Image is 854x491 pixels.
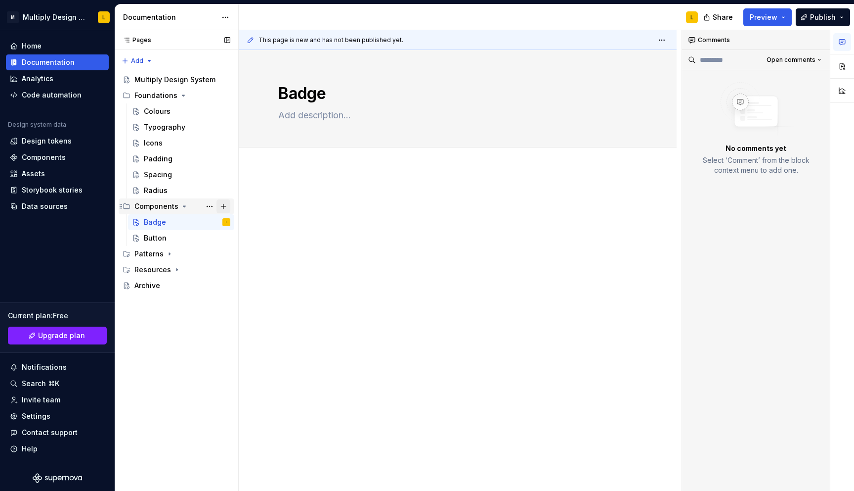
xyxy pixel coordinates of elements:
button: Share [698,8,739,26]
span: Open comments [767,56,815,64]
div: L [690,13,693,21]
div: Comments [682,30,830,50]
a: Code automation [6,87,109,103]
a: Storybook stories [6,182,109,198]
button: Preview [743,8,792,26]
span: Add [131,57,143,65]
a: Icons [128,135,234,151]
div: Badge [144,217,166,227]
div: Components [22,152,66,162]
div: Data sources [22,201,68,211]
a: Documentation [6,54,109,70]
a: Upgrade plan [8,327,107,344]
div: Patterns [134,249,164,259]
button: Open comments [762,53,826,67]
div: Code automation [22,90,82,100]
div: Contact support [22,428,78,438]
a: BadgeL [128,214,234,230]
div: Design system data [8,121,66,129]
a: Radius [128,183,234,198]
p: Select ‘Comment’ from the block context menu to add one. [694,155,818,175]
div: Design tokens [22,136,72,146]
a: Analytics [6,71,109,87]
div: Colours [144,106,171,116]
span: Upgrade plan [38,331,85,341]
div: M [7,11,19,23]
div: Page tree [119,72,234,294]
button: Notifications [6,359,109,375]
a: Home [6,38,109,54]
div: Components [119,198,234,214]
a: Invite team [6,392,109,408]
button: Search ⌘K [6,376,109,392]
span: This page is new and has not been published yet. [258,36,403,44]
div: Button [144,233,167,243]
a: Settings [6,408,109,424]
div: Help [22,444,38,454]
div: Assets [22,169,45,179]
div: L [102,13,105,21]
span: Preview [750,12,777,22]
div: Invite team [22,395,60,405]
div: Storybook stories [22,185,83,195]
div: Padding [144,154,172,164]
div: Pages [119,36,151,44]
button: Contact support [6,425,109,441]
svg: Supernova Logo [33,473,82,483]
span: Publish [810,12,836,22]
div: Foundations [134,91,177,100]
a: Spacing [128,167,234,183]
span: Share [713,12,733,22]
div: Icons [144,138,163,148]
div: Resources [119,262,234,278]
button: Publish [796,8,850,26]
div: Analytics [22,74,53,84]
a: Multiply Design System [119,72,234,88]
div: Multiply Design System [134,75,215,85]
div: Archive [134,281,160,291]
div: Home [22,41,42,51]
div: Multiply Design System [23,12,86,22]
button: MMultiply Design SystemL [2,6,113,28]
a: Padding [128,151,234,167]
p: No comments yet [726,144,786,153]
div: Search ⌘K [22,379,59,389]
button: Add [119,54,156,68]
a: Typography [128,119,234,135]
a: Colours [128,103,234,119]
button: Help [6,441,109,457]
a: Data sources [6,198,109,214]
a: Archive [119,278,234,294]
div: Documentation [123,12,216,22]
div: Typography [144,122,185,132]
div: Foundations [119,88,234,103]
div: Spacing [144,170,172,180]
div: L [226,217,227,227]
div: Patterns [119,246,234,262]
textarea: Badge [276,82,635,105]
a: Button [128,230,234,246]
div: Notifications [22,362,67,372]
div: Settings [22,411,50,421]
div: Resources [134,265,171,275]
div: Current plan : Free [8,311,107,321]
a: Assets [6,166,109,182]
a: Design tokens [6,133,109,149]
a: Components [6,149,109,165]
div: Radius [144,186,168,196]
div: Documentation [22,57,75,67]
div: Components [134,201,178,211]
